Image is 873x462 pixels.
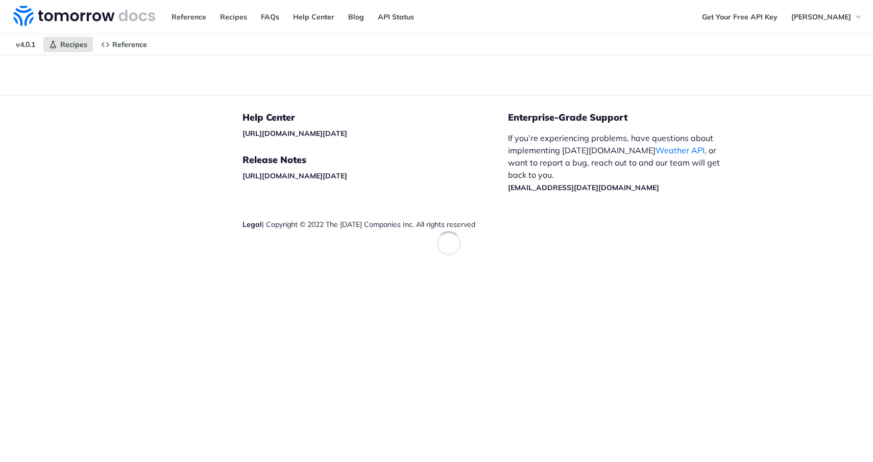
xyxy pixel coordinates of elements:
[60,40,87,49] span: Recipes
[243,171,347,180] a: [URL][DOMAIN_NAME][DATE]
[508,111,747,124] h5: Enterprise-Grade Support
[243,220,262,229] a: Legal
[786,9,868,25] button: [PERSON_NAME]
[10,37,41,52] span: v4.0.1
[508,132,731,193] p: If you’re experiencing problems, have questions about implementing [DATE][DOMAIN_NAME] , or want ...
[791,12,851,21] span: [PERSON_NAME]
[43,37,93,52] a: Recipes
[287,9,340,25] a: Help Center
[243,129,347,138] a: [URL][DOMAIN_NAME][DATE]
[508,183,659,192] a: [EMAIL_ADDRESS][DATE][DOMAIN_NAME]
[343,9,370,25] a: Blog
[255,9,285,25] a: FAQs
[372,9,420,25] a: API Status
[214,9,253,25] a: Recipes
[243,154,508,166] h5: Release Notes
[656,145,705,155] a: Weather API
[13,6,155,26] img: Tomorrow.io Weather API Docs
[696,9,783,25] a: Get Your Free API Key
[243,219,508,229] div: | Copyright © 2022 The [DATE] Companies Inc. All rights reserved
[243,111,508,124] h5: Help Center
[95,37,153,52] a: Reference
[166,9,212,25] a: Reference
[112,40,147,49] span: Reference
